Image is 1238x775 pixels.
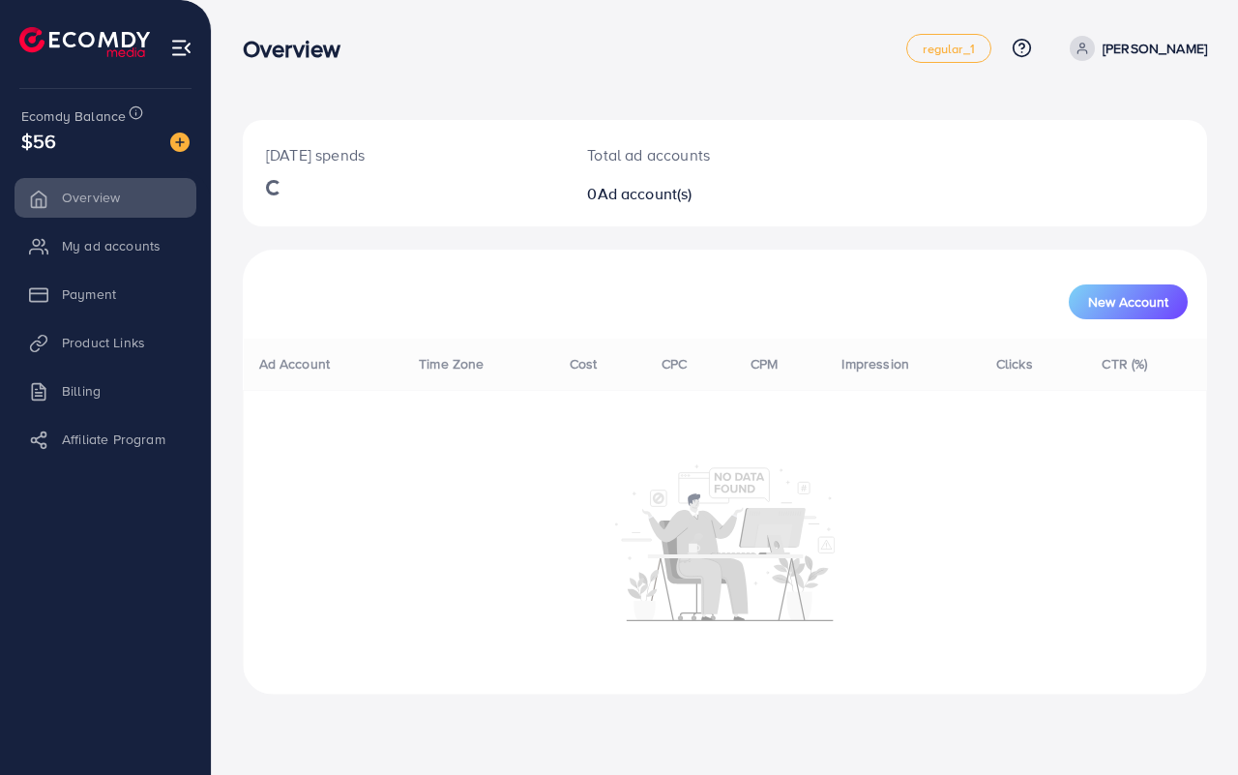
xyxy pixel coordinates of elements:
img: image [170,133,190,152]
img: menu [170,37,192,59]
p: [PERSON_NAME] [1103,37,1207,60]
button: New Account [1069,284,1188,319]
p: Total ad accounts [587,143,781,166]
span: New Account [1088,295,1168,309]
a: [PERSON_NAME] [1062,36,1207,61]
span: $56 [21,127,56,155]
span: Ad account(s) [598,183,693,204]
img: logo [19,27,150,57]
span: Ecomdy Balance [21,106,126,126]
span: regular_1 [923,43,974,55]
a: regular_1 [906,34,990,63]
h3: Overview [243,35,356,63]
h2: 0 [587,185,781,203]
p: [DATE] spends [266,143,541,166]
